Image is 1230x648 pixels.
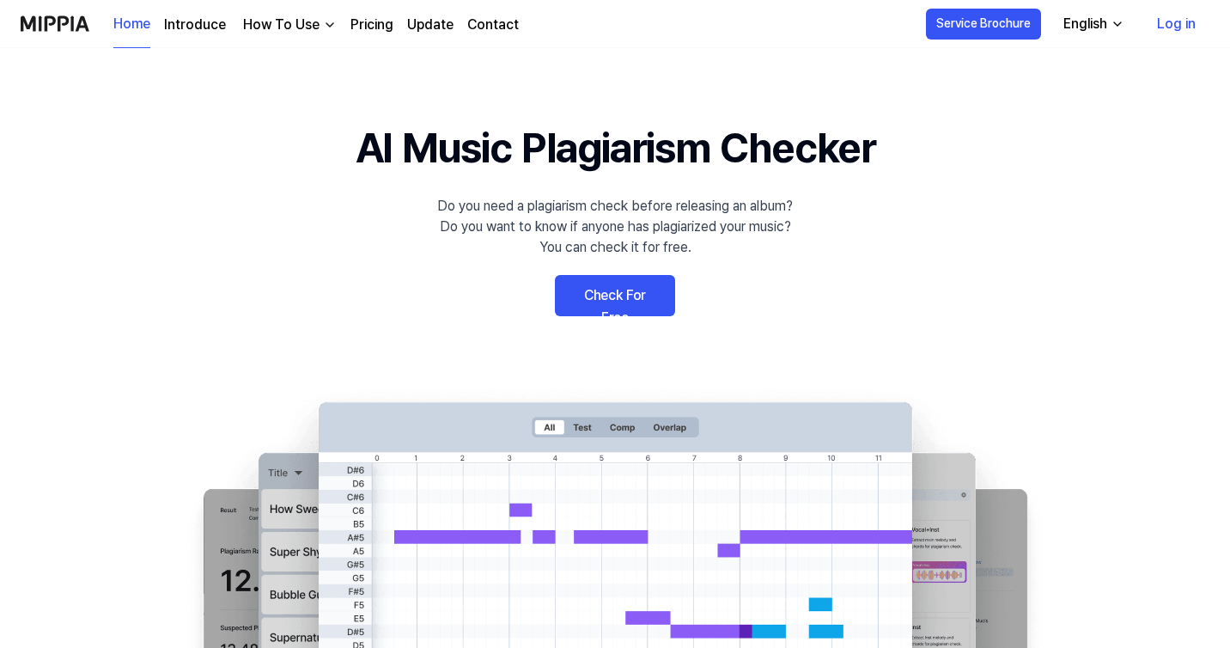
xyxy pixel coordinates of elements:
[1060,14,1111,34] div: English
[240,15,323,35] div: How To Use
[323,18,337,32] img: down
[467,15,519,35] a: Contact
[240,15,337,35] button: How To Use
[407,15,454,35] a: Update
[1050,7,1135,41] button: English
[926,9,1041,40] button: Service Brochure
[350,15,393,35] a: Pricing
[555,275,675,316] a: Check For Free
[356,117,875,179] h1: AI Music Plagiarism Checker
[164,15,226,35] a: Introduce
[113,1,150,48] a: Home
[437,196,793,258] div: Do you need a plagiarism check before releasing an album? Do you want to know if anyone has plagi...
